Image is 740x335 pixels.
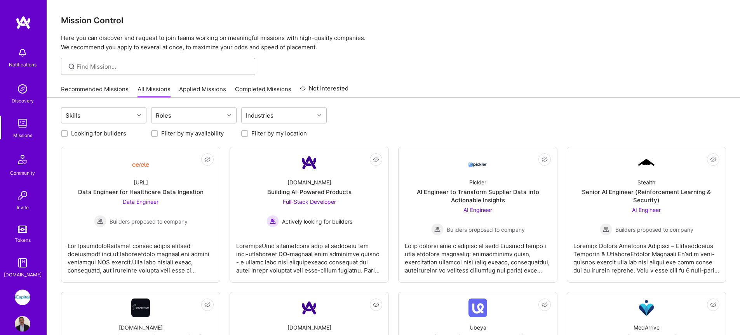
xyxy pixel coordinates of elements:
a: iCapital: Building an Alternative Investment Marketplace [13,290,32,305]
label: Filter by my availability [161,129,224,137]
a: All Missions [138,85,171,98]
a: Not Interested [300,84,348,98]
i: icon EyeClosed [710,302,716,308]
div: [DOMAIN_NAME] [287,178,331,186]
img: discovery [15,81,30,97]
div: [URL] [134,178,148,186]
img: Company Logo [637,158,656,168]
div: Skills [64,110,82,121]
i: icon EyeClosed [542,302,548,308]
img: Company Logo [468,299,487,317]
i: icon Chevron [317,113,321,117]
img: tokens [18,226,27,233]
div: LoremipsUmd sitametcons adip el seddoeiu tem inci-utlaboreet DO-magnaal enim adminimve quisno - e... [236,236,382,274]
h3: Mission Control [61,16,726,25]
div: Loremip: Dolors Ametcons Adipisci – Elitseddoeius Temporin & UtlaboreEtdolor Magnaali En’ad m ven... [573,236,719,274]
span: Builders proposed to company [110,217,188,226]
label: Looking for builders [71,129,126,137]
i: icon SearchGrey [67,62,76,71]
i: icon EyeClosed [373,156,379,163]
div: [DOMAIN_NAME] [4,271,42,279]
a: Applied Missions [179,85,226,98]
a: Completed Missions [235,85,291,98]
div: [DOMAIN_NAME] [287,323,331,332]
img: Company Logo [131,299,150,317]
img: Company Logo [300,299,319,317]
div: [DOMAIN_NAME] [119,323,163,332]
i: icon EyeClosed [542,156,548,163]
div: Notifications [9,61,37,69]
div: Roles [154,110,173,121]
a: Company Logo[DOMAIN_NAME]Building AI-Powered ProductsFull-Stack Developer Actively looking for bu... [236,153,382,276]
div: Stealth [637,178,655,186]
div: Invite [17,203,29,212]
img: teamwork [15,116,30,131]
img: Company Logo [300,153,319,172]
div: Tokens [15,236,31,244]
span: Actively looking for builders [282,217,352,226]
img: Builders proposed to company [600,223,612,236]
img: User Avatar [15,316,30,332]
i: icon Chevron [137,113,141,117]
span: Full-Stack Developer [283,198,336,205]
i: icon EyeClosed [204,302,211,308]
img: Builders proposed to company [94,215,106,227]
div: Senior AI Engineer (Reinforcement Learning & Security) [573,188,719,204]
div: Pickler [469,178,486,186]
a: Company LogoStealthSenior AI Engineer (Reinforcement Learning & Security)AI Engineer Builders pro... [573,153,719,276]
div: MedArrive [634,323,660,332]
a: Company LogoPicklerAI Engineer to Transform Supplier Data into Actionable InsightsAI Engineer Bui... [405,153,551,276]
img: Company Logo [637,299,656,317]
div: Building AI-Powered Products [267,188,352,196]
img: Invite [15,188,30,203]
a: User Avatar [13,316,32,332]
span: AI Engineer [463,207,492,213]
i: icon Chevron [227,113,231,117]
img: Community [13,150,32,169]
img: Company Logo [468,156,487,170]
img: bell [15,45,30,61]
span: AI Engineer [632,207,661,213]
div: Lo’ip dolorsi ame c adipisc el sedd Eiusmod tempo i utla etdolore magnaaliq: enimadminimv quisn, ... [405,236,551,274]
label: Filter by my location [251,129,307,137]
div: Missions [13,131,32,139]
div: Industries [244,110,275,121]
img: Actively looking for builders [266,215,279,227]
img: Builders proposed to company [431,223,444,236]
img: guide book [15,255,30,271]
div: Lor IpsumdoloRsitamet consec adipis elitsed doeiusmodt inci ut laboreetdolo magnaal eni admini ve... [68,236,214,274]
div: Data Engineer for Healthcare Data Ingestion [78,188,204,196]
div: Community [10,169,35,177]
a: Recommended Missions [61,85,129,98]
div: AI Engineer to Transform Supplier Data into Actionable Insights [405,188,551,204]
span: Builders proposed to company [615,226,693,234]
img: logo [16,16,31,30]
span: Builders proposed to company [447,226,525,234]
div: Discovery [12,97,34,105]
p: Here you can discover and request to join teams working on meaningful missions with high-quality ... [61,33,726,52]
i: icon EyeClosed [204,156,211,163]
span: Data Engineer [123,198,158,205]
img: Company Logo [131,156,150,169]
img: iCapital: Building an Alternative Investment Marketplace [15,290,30,305]
i: icon EyeClosed [373,302,379,308]
input: Find Mission... [77,62,249,71]
a: Company Logo[URL]Data Engineer for Healthcare Data IngestionData Engineer Builders proposed to co... [68,153,214,276]
div: Ubeya [470,323,486,332]
i: icon EyeClosed [710,156,716,163]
